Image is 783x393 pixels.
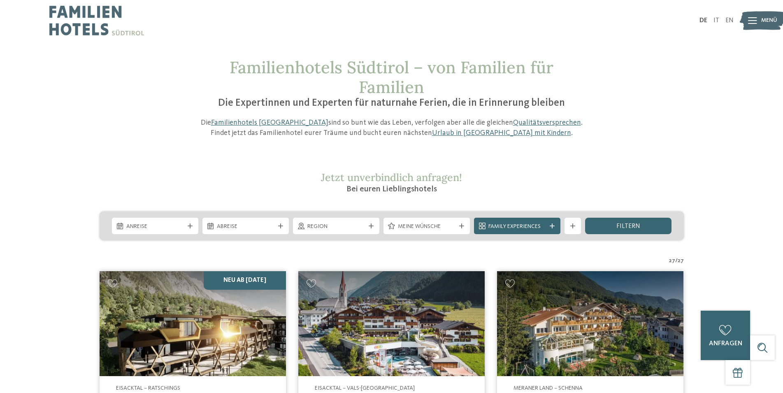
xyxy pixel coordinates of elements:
[699,17,707,24] a: DE
[675,257,678,265] span: /
[669,257,675,265] span: 27
[230,57,553,98] span: Familienhotels Südtirol – von Familien für Familien
[100,271,286,376] img: Familienhotels gesucht? Hier findet ihr die besten!
[432,129,571,137] a: Urlaub in [GEOGRAPHIC_DATA] mit Kindern
[307,223,365,231] span: Region
[211,119,328,126] a: Familienhotels [GEOGRAPHIC_DATA]
[196,118,587,138] p: Die sind so bunt wie das Leben, verfolgen aber alle die gleichen . Findet jetzt das Familienhotel...
[761,16,777,25] span: Menü
[217,223,274,231] span: Abreise
[218,98,565,108] span: Die Expertinnen und Experten für naturnahe Ferien, die in Erinnerung bleiben
[709,340,742,347] span: anfragen
[713,17,719,24] a: IT
[701,311,750,360] a: anfragen
[321,171,462,184] span: Jetzt unverbindlich anfragen!
[398,223,455,231] span: Meine Wünsche
[725,17,734,24] a: EN
[513,385,583,391] span: Meraner Land – Schenna
[126,223,184,231] span: Anreise
[488,223,546,231] span: Family Experiences
[678,257,684,265] span: 27
[513,119,581,126] a: Qualitätsversprechen
[116,385,180,391] span: Eisacktal – Ratschings
[346,185,437,193] span: Bei euren Lieblingshotels
[298,271,485,376] img: Familienhotels gesucht? Hier findet ihr die besten!
[315,385,415,391] span: Eisacktal – Vals-[GEOGRAPHIC_DATA]
[616,223,640,230] span: filtern
[497,271,683,376] img: Family Hotel Gutenberg ****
